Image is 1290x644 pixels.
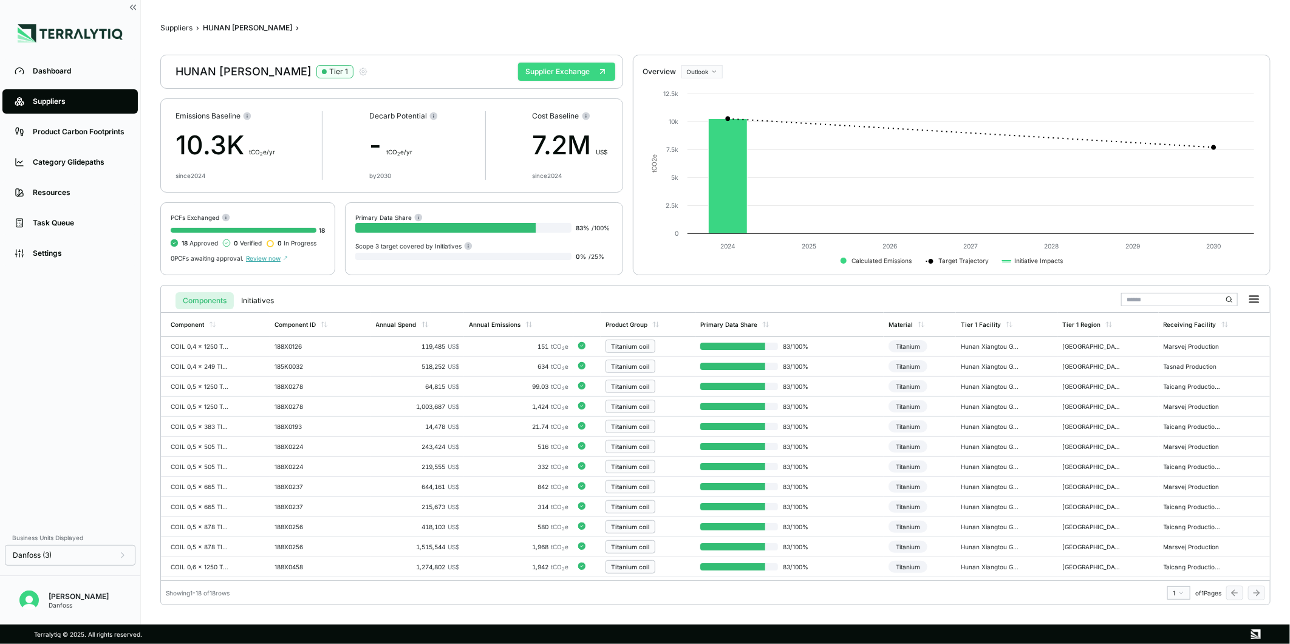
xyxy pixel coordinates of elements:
[1062,483,1121,490] div: [GEOGRAPHIC_DATA]
[469,423,568,430] div: 21.74
[576,253,587,260] span: 0 %
[533,111,608,121] div: Cost Baseline
[448,363,459,370] span: US$
[448,403,459,410] span: US$
[448,423,459,430] span: US$
[275,523,333,530] div: 188X0256
[397,151,400,157] sub: 2
[562,446,565,451] sub: 2
[278,239,316,247] span: In Progress
[376,543,459,550] div: 1,515,544
[246,255,288,262] span: Review now
[1164,443,1222,450] div: Marsvej Production
[376,563,459,570] div: 1,274,802
[551,503,568,510] span: tCO e
[275,383,333,390] div: 188X0278
[611,363,650,370] div: Titanium coil
[1044,242,1059,250] text: 2028
[1195,589,1221,597] span: of 1 Pages
[562,346,565,351] sub: 2
[778,523,817,530] span: 83 / 100 %
[1164,383,1222,390] div: Taicang Production CNHHE
[171,213,325,222] div: PCFs Exchanged
[296,23,299,33] span: ›
[1164,423,1222,430] div: Taicang Production CNHHE
[961,503,1019,510] div: Hunan Xiangtou Goldsky Titanium - [GEOGRAPHIC_DATA]
[961,383,1019,390] div: Hunan Xiangtou Goldsky Titanium - [GEOGRAPHIC_DATA]
[171,363,229,370] div: COIL 0,4 x 249 TITAN
[961,463,1019,470] div: Hunan Xiangtou Goldsky Titanium - [GEOGRAPHIC_DATA]
[1167,586,1190,600] button: 1
[562,526,565,532] sub: 2
[19,591,39,610] img: Erato Panayiotou
[376,343,459,350] div: 119,485
[611,543,650,550] div: Titanium coil
[469,363,568,370] div: 634
[176,172,205,179] div: since 2024
[1164,543,1222,550] div: Marsvej Production
[376,443,459,450] div: 243,424
[376,463,459,470] div: 219,555
[611,423,650,430] div: Titanium coil
[448,543,459,550] span: US$
[469,563,568,570] div: 1,942
[551,403,568,410] span: tCO e
[778,483,817,490] span: 83 / 100 %
[448,343,459,350] span: US$
[889,521,927,533] div: Titanium
[551,423,568,430] span: tCO e
[551,483,568,490] span: tCO e
[1062,563,1121,570] div: [GEOGRAPHIC_DATA]
[376,483,459,490] div: 644,161
[160,23,193,33] button: Suppliers
[889,501,927,513] div: Titanium
[1062,383,1121,390] div: [GEOGRAPHIC_DATA]
[551,443,568,450] span: tCO e
[203,23,292,33] div: HUNAN [PERSON_NAME]
[1164,463,1222,470] div: Taicang Production CNHHE
[961,343,1019,350] div: Hunan Xiangtou Goldsky Titanium - [GEOGRAPHIC_DATA]
[275,483,333,490] div: 188X0237
[278,239,282,247] span: 0
[275,321,316,328] div: Component ID
[176,126,275,165] div: 10.3K
[275,403,333,410] div: 188X0278
[562,566,565,572] sub: 2
[562,466,565,471] sub: 2
[778,343,817,350] span: 83 / 100 %
[562,406,565,411] sub: 2
[469,443,568,450] div: 516
[611,343,650,350] div: Titanium coil
[592,224,610,231] span: / 100 %
[469,383,568,390] div: 99.03
[182,239,218,247] span: Approved
[171,483,229,490] div: COIL 0,5 x 665 TITAN
[778,403,817,410] span: 83 / 100 %
[802,242,816,250] text: 2025
[234,239,238,247] span: 0
[33,66,126,76] div: Dashboard
[171,321,204,328] div: Component
[469,321,520,328] div: Annual Emissions
[889,380,927,392] div: Titanium
[33,188,126,197] div: Resources
[376,523,459,530] div: 418,103
[889,561,927,573] div: Titanium
[166,589,230,597] div: Showing 1 - 18 of 18 rows
[551,363,568,370] span: tCO e
[376,363,459,370] div: 518,252
[778,563,817,570] span: 83 / 100 %
[882,242,897,250] text: 2026
[171,503,229,510] div: COIL 0,5 x 665 TITAN
[589,253,605,260] span: / 25 %
[778,423,817,430] span: 83 / 100 %
[1164,363,1222,370] div: Tasnad Production
[171,563,229,570] div: COIL 0,6 x 1250 TITAN
[562,546,565,552] sub: 2
[687,68,709,75] span: Outlook
[469,343,568,350] div: 151
[386,148,412,156] span: t CO e/yr
[961,563,1019,570] div: Hunan Xiangtou Goldsky Titanium - [GEOGRAPHIC_DATA]
[182,239,188,247] span: 18
[171,463,229,470] div: COIL 0,5 x 505 TITAN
